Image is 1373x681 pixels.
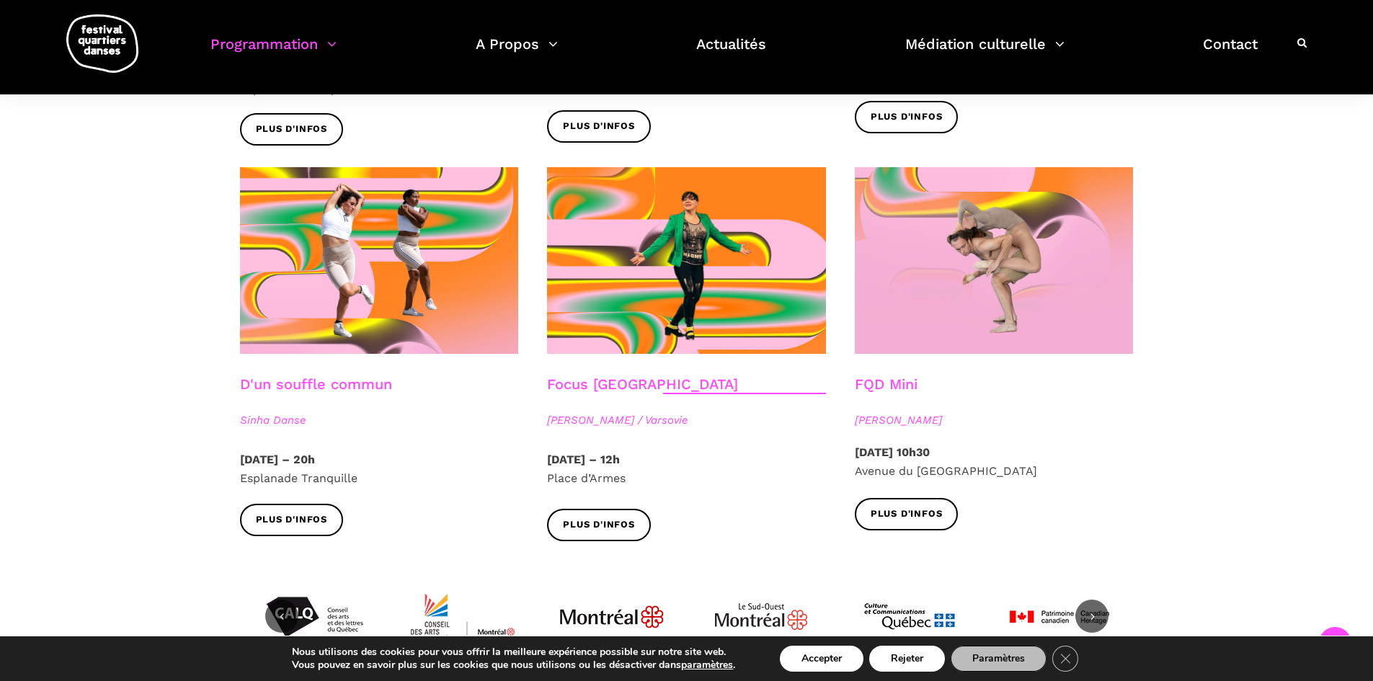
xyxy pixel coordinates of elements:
[476,32,558,74] a: A Propos
[409,563,517,671] img: CMYK_Logo_CAMMontreal
[871,507,943,522] span: Plus d'infos
[1005,563,1113,671] img: patrimoinecanadien-01_0-4
[869,646,945,672] button: Rejeter
[855,411,1134,429] span: [PERSON_NAME]
[240,375,392,393] a: D'un souffle commun
[547,453,620,466] strong: [DATE] – 12h
[292,646,735,659] p: Nous utilisons des cookies pour vous offrir la meilleure expérience possible sur notre site web.
[855,445,930,459] strong: [DATE] 10h30
[240,504,344,536] a: Plus d'infos
[547,375,738,393] a: Focus [GEOGRAPHIC_DATA]
[558,563,666,671] img: JPGnr_b
[905,32,1065,74] a: Médiation culturelle
[855,464,1037,478] span: Avenue du [GEOGRAPHIC_DATA]
[260,563,368,671] img: Calq_noir
[681,659,733,672] button: paramètres
[240,411,519,429] span: Sinha Danse
[547,411,826,429] span: [PERSON_NAME] / Varsovie
[1052,646,1078,672] button: Close GDPR Cookie Banner
[855,498,959,530] a: Plus d'infos
[240,453,315,466] strong: [DATE] – 20h
[780,646,863,672] button: Accepter
[696,32,766,74] a: Actualités
[240,471,357,485] span: Esplanade Tranquille
[210,32,337,74] a: Programmation
[707,563,815,671] img: Logo_Mtl_Le_Sud-Ouest.svg_
[547,509,651,541] a: Plus d'infos
[547,110,651,143] a: Plus d'infos
[856,563,964,671] img: mccq-3-3
[256,122,328,137] span: Plus d'infos
[951,646,1047,672] button: Paramètres
[547,450,826,487] p: Place d’Armes
[563,517,635,533] span: Plus d'infos
[1203,32,1258,74] a: Contact
[240,113,344,146] a: Plus d'infos
[855,375,917,393] a: FQD Mini
[563,119,635,134] span: Plus d'infos
[292,659,735,672] p: Vous pouvez en savoir plus sur les cookies que nous utilisons ou les désactiver dans .
[256,512,328,528] span: Plus d'infos
[855,101,959,133] a: Plus d'infos
[871,110,943,125] span: Plus d'infos
[66,14,138,73] img: logo-fqd-med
